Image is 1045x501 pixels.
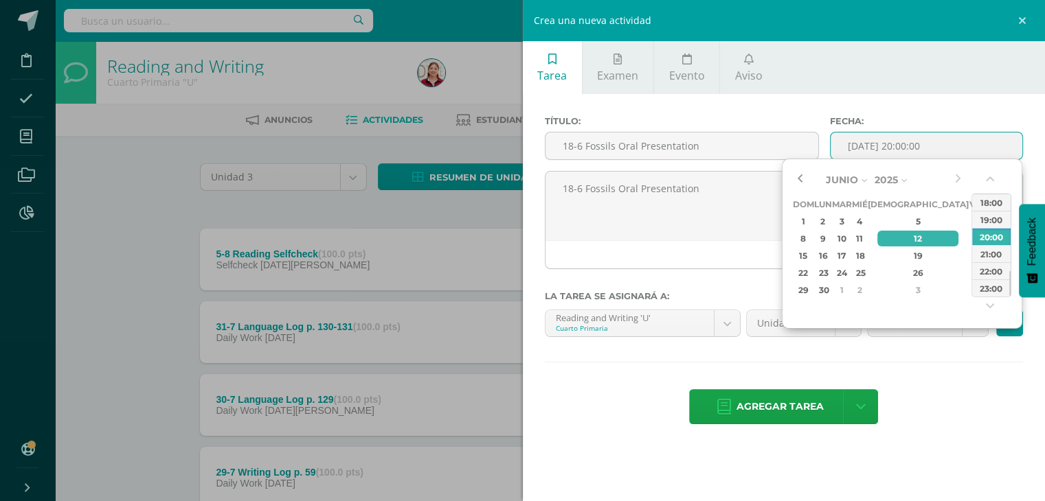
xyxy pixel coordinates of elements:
div: 18 [853,248,866,264]
span: Feedback [1026,218,1038,266]
div: 11 [853,231,866,246]
th: Mar [832,196,852,213]
label: Título: [545,116,820,126]
div: 12 [877,231,958,246]
label: La tarea se asignará a: [545,291,1024,301]
div: 4 [970,282,982,298]
th: Dom [793,196,814,213]
div: 19 [877,248,958,264]
div: 17 [834,248,850,264]
div: 30 [816,282,830,298]
div: 3 [834,213,850,229]
a: Aviso [720,41,777,94]
div: 29 [795,282,812,298]
div: 22 [795,265,812,281]
div: 3 [877,282,958,298]
div: 4 [853,213,866,229]
span: Junio [826,174,858,186]
div: 1 [795,213,812,229]
input: Fecha de entrega [831,132,1022,159]
div: 19:00 [972,211,1011,228]
div: 8 [795,231,812,246]
span: Aviso [735,68,763,83]
div: 10 [834,231,850,246]
button: Feedback - Mostrar encuesta [1019,204,1045,297]
th: Mié [852,196,868,213]
div: 26 [877,265,958,281]
a: Evento [654,41,719,94]
th: [DEMOGRAPHIC_DATA] [868,196,969,213]
span: Evento [668,68,704,83]
div: 20 [970,248,982,264]
a: Tarea [523,41,582,94]
div: Cuarto Primaria [556,323,704,333]
div: 2 [853,282,866,298]
input: Título [546,132,819,159]
div: 15 [795,248,812,264]
div: 20:00 [972,228,1011,245]
div: 22:00 [972,262,1011,279]
div: 5 [877,213,958,229]
span: Unidad 3 [757,310,824,336]
div: 1 [834,282,850,298]
div: 18:00 [972,194,1011,211]
div: 27 [970,265,982,281]
div: 13 [970,231,982,246]
div: 24 [834,265,850,281]
div: 16 [816,248,830,264]
a: Unidad 3 [747,310,861,336]
label: Fecha: [830,116,1023,126]
th: Vie [969,196,985,213]
span: 2025 [875,174,898,186]
div: 23:00 [972,279,1011,296]
th: Lun [814,196,832,213]
div: Reading and Writing 'U' [556,310,704,323]
div: 23 [816,265,830,281]
span: Agregar tarea [737,390,824,423]
div: 2 [816,213,830,229]
span: Examen [597,68,638,83]
div: 25 [853,265,866,281]
div: 9 [816,231,830,246]
div: 21:00 [972,245,1011,262]
span: Tarea [537,68,567,83]
a: Examen [583,41,653,94]
a: Reading and Writing 'U'Cuarto Primaria [546,310,741,336]
div: 6 [970,213,982,229]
